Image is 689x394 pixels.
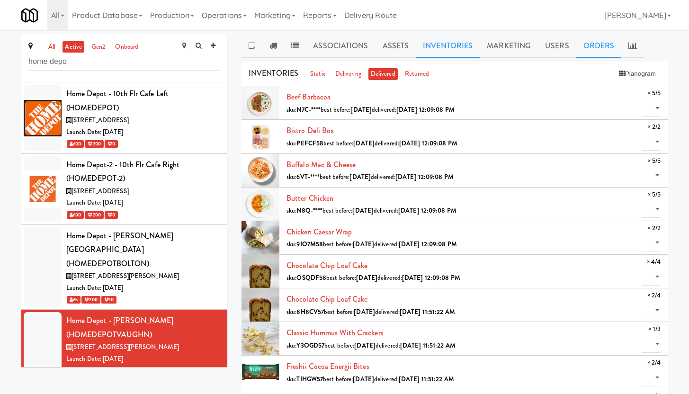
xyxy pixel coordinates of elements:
a: Chocolate Chip Loaf Cake [286,294,367,304]
span: sku: [286,206,322,215]
b: [DATE] 12:09:08 PM [395,172,454,181]
li: Home Depot - [PERSON_NAME][GEOGRAPHIC_DATA] (HOMEDEPOTBOLTON)[STREET_ADDRESS][PERSON_NAME]Launch ... [21,225,227,310]
span: × 5/5 [648,189,661,201]
span: 600 [67,140,84,148]
span: × 2/2 [648,121,661,133]
a: Chicken Caesar Wrap [286,226,352,237]
div: Home Depot - [PERSON_NAME] (HOMEDEPOTVAUGHN) [66,313,220,341]
span: sku: [286,105,321,114]
span: delivered: [374,240,457,249]
a: Marketing [480,34,538,58]
b: [DATE] 11:51:22 AM [400,307,455,316]
a: Orders [576,34,622,58]
b: 8H8CV57 [296,307,324,316]
a: Buffalo Mac & Cheese [286,159,356,170]
span: delivered: [374,375,454,384]
span: delivered: [375,139,457,148]
a: Inventories [416,34,480,58]
b: OSQDF58 [296,273,326,282]
span: delivered: [374,206,456,215]
span: 10 [101,296,116,304]
span: INVENTORIES [249,68,298,79]
span: 0 [105,140,118,148]
span: delivered: [371,172,454,181]
a: Freshii Cocoa Energii Bites [286,361,369,372]
img: Micromart [21,7,38,24]
b: [DATE] 11:51:22 AM [400,341,456,350]
span: best before: [322,206,374,215]
b: [DATE] 12:09:08 PM [398,206,456,215]
span: delivered: [372,105,455,114]
b: [DATE] [352,206,374,215]
span: best before: [324,341,376,350]
li: Home Depot - 10th Flr Cafe Left (HOMEDEPOT)[STREET_ADDRESS]Launch Date: [DATE] 600 200 0 [21,83,227,154]
b: [DATE] [353,375,374,384]
b: [DATE] [356,273,377,282]
b: Y3OGD57 [296,341,324,350]
span: 200 [85,211,103,219]
span: best before: [323,139,375,148]
b: [DATE] [349,172,371,181]
a: Chocolate Chip Loaf Cake [286,260,367,271]
div: Launch Date: [DATE] [66,282,220,294]
span: 200 [85,140,103,148]
span: best before: [323,240,374,249]
span: 200 [81,296,100,304]
b: [DATE] 12:09:08 PM [399,139,457,148]
div: Home Depot-2 - 10th Flr Cafe Right (HOMEDEPOT-2) [66,158,220,186]
button: Planogram [614,67,661,81]
a: Users [538,34,576,58]
b: [DATE] [350,105,372,114]
b: [DATE] [353,139,375,148]
span: × 5/5 [648,88,661,99]
span: delivered: [377,273,460,282]
b: [DATE] [354,341,376,350]
span: 600 [67,211,84,219]
span: sku: [286,240,323,249]
b: [DATE] [354,307,375,316]
a: delivering [333,68,364,80]
a: Bistro Deli Box [286,125,334,136]
span: [STREET_ADDRESS][PERSON_NAME] [72,342,179,351]
span: × 2/4 [647,290,661,302]
span: sku: [286,139,323,148]
span: [STREET_ADDRESS] [72,116,129,125]
b: [DATE] 12:09:08 PM [402,273,460,282]
div: Home Depot - [PERSON_NAME][GEOGRAPHIC_DATA] (HOMEDEPOTBOLTON) [66,229,220,271]
b: [DATE] 11:51:22 AM [399,375,454,384]
div: Launch Date: [DATE] [66,197,220,209]
div: Launch Date: [DATE] [66,353,220,365]
a: Assets [376,34,416,58]
li: Home Depot - [PERSON_NAME] (HOMEDEPOTVAUGHN)[STREET_ADDRESS][PERSON_NAME]Launch Date: [DATE] 100 ... [21,310,227,380]
span: delivered: [376,341,456,350]
a: returned [403,68,432,80]
div: Launch Date: [DATE] [66,126,220,138]
span: × 1/3 [649,323,661,335]
span: sku: [286,273,326,282]
span: sku: [286,375,323,384]
span: 65 [67,296,81,304]
li: Home Depot-2 - 10th Flr Cafe Right (HOMEDEPOT-2)[STREET_ADDRESS]Launch Date: [DATE] 600 200 0 [21,154,227,225]
span: × 2/4 [647,357,661,369]
span: best before: [321,105,372,114]
span: best before: [320,172,371,181]
span: × 2/2 [648,223,661,234]
a: Beef Barbacoa [286,91,331,102]
span: sku: [286,307,324,316]
a: static [308,68,328,80]
span: sku: [286,341,324,350]
a: all [46,41,58,53]
a: onboard [113,41,141,53]
b: [DATE] 12:09:08 PM [399,240,457,249]
span: delivered: [375,307,455,316]
a: active [63,41,84,53]
b: PEFCF58 [296,139,323,148]
a: delivered [368,68,398,80]
a: gen2 [89,41,108,53]
span: [STREET_ADDRESS] [72,187,129,196]
a: Associations [306,34,375,58]
b: [DATE] 12:09:08 PM [396,105,455,114]
span: sku: [286,172,320,181]
div: Home Depot - 10th Flr Cafe Left (HOMEDEPOT) [66,87,220,115]
span: [STREET_ADDRESS][PERSON_NAME] [72,271,179,280]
